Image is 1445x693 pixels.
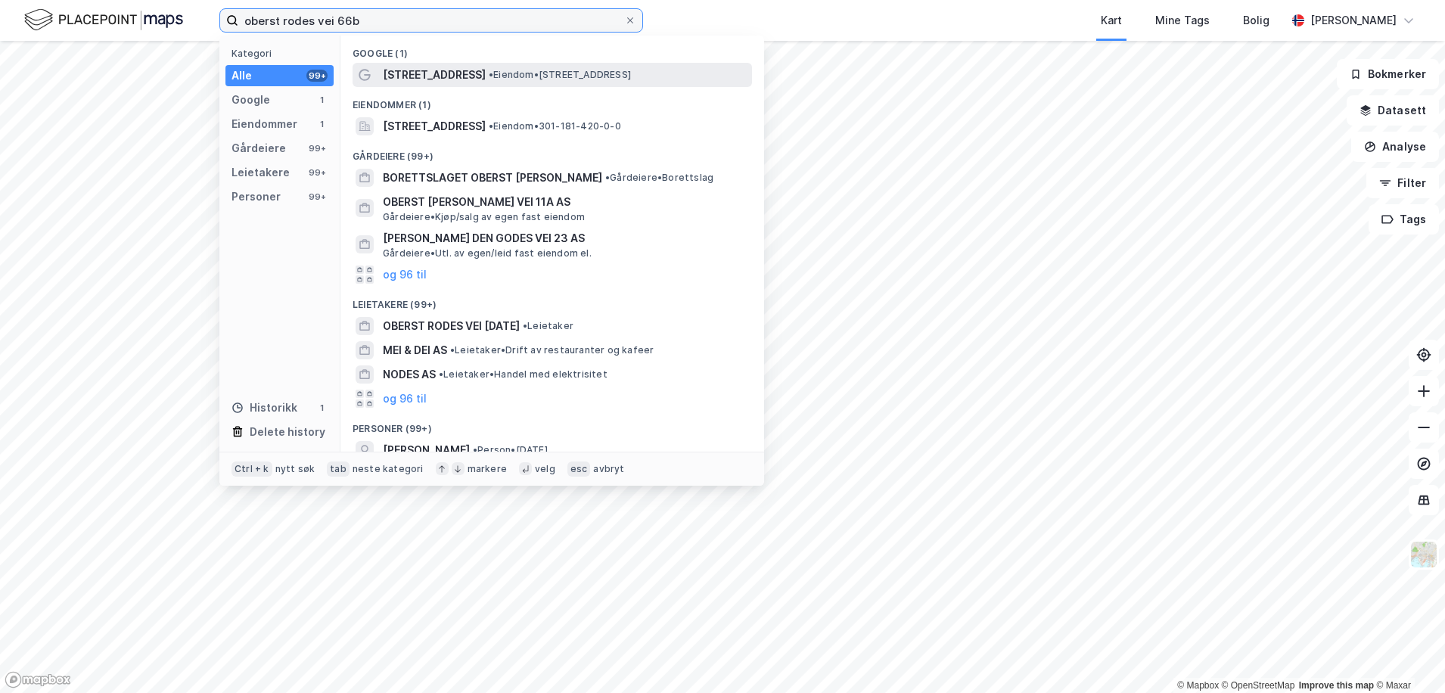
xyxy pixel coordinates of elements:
[1310,11,1397,30] div: [PERSON_NAME]
[232,139,286,157] div: Gårdeiere
[1155,11,1210,30] div: Mine Tags
[306,166,328,179] div: 99+
[593,463,624,475] div: avbryt
[24,7,183,33] img: logo.f888ab2527a4732fd821a326f86c7f29.svg
[468,463,507,475] div: markere
[1222,680,1295,691] a: OpenStreetMap
[5,671,71,688] a: Mapbox homepage
[353,463,424,475] div: neste kategori
[238,9,624,32] input: Søk på adresse, matrikkel, gårdeiere, leietakere eller personer
[523,320,527,331] span: •
[315,94,328,106] div: 1
[383,169,602,187] span: BORETTSLAGET OBERST [PERSON_NAME]
[535,463,555,475] div: velg
[567,461,591,477] div: esc
[383,211,585,223] span: Gårdeiere • Kjøp/salg av egen fast eiendom
[439,368,608,381] span: Leietaker • Handel med elektrisitet
[1369,204,1439,235] button: Tags
[523,320,573,332] span: Leietaker
[1177,680,1219,691] a: Mapbox
[306,142,328,154] div: 99+
[327,461,350,477] div: tab
[232,115,297,133] div: Eiendommer
[232,91,270,109] div: Google
[232,67,252,85] div: Alle
[383,390,427,408] button: og 96 til
[383,341,447,359] span: MEI & DEI AS
[306,191,328,203] div: 99+
[383,317,520,335] span: OBERST RODES VEI [DATE]
[340,411,764,438] div: Personer (99+)
[1351,132,1439,162] button: Analyse
[605,172,610,183] span: •
[306,70,328,82] div: 99+
[1243,11,1269,30] div: Bolig
[439,368,443,380] span: •
[340,287,764,314] div: Leietakere (99+)
[383,229,746,247] span: [PERSON_NAME] DEN GODES VEI 23 AS
[340,138,764,166] div: Gårdeiere (99+)
[605,172,713,184] span: Gårdeiere • Borettslag
[232,188,281,206] div: Personer
[275,463,315,475] div: nytt søk
[383,365,436,384] span: NODES AS
[1299,680,1374,691] a: Improve this map
[1409,540,1438,569] img: Z
[232,163,290,182] div: Leietakere
[1369,620,1445,693] iframe: Chat Widget
[383,117,486,135] span: [STREET_ADDRESS]
[232,48,334,59] div: Kategori
[473,444,477,455] span: •
[383,193,746,211] span: OBERST [PERSON_NAME] VEI 11A AS
[1337,59,1439,89] button: Bokmerker
[473,444,548,456] span: Person • [DATE]
[232,399,297,417] div: Historikk
[250,423,325,441] div: Delete history
[489,120,493,132] span: •
[489,69,631,81] span: Eiendom • [STREET_ADDRESS]
[450,344,654,356] span: Leietaker • Drift av restauranter og kafeer
[450,344,455,356] span: •
[340,36,764,63] div: Google (1)
[383,247,592,259] span: Gårdeiere • Utl. av egen/leid fast eiendom el.
[315,402,328,414] div: 1
[315,118,328,130] div: 1
[489,120,621,132] span: Eiendom • 301-181-420-0-0
[489,69,493,80] span: •
[1366,168,1439,198] button: Filter
[232,461,272,477] div: Ctrl + k
[383,266,427,284] button: og 96 til
[383,66,486,84] span: [STREET_ADDRESS]
[383,441,470,459] span: [PERSON_NAME]
[1101,11,1122,30] div: Kart
[340,87,764,114] div: Eiendommer (1)
[1347,95,1439,126] button: Datasett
